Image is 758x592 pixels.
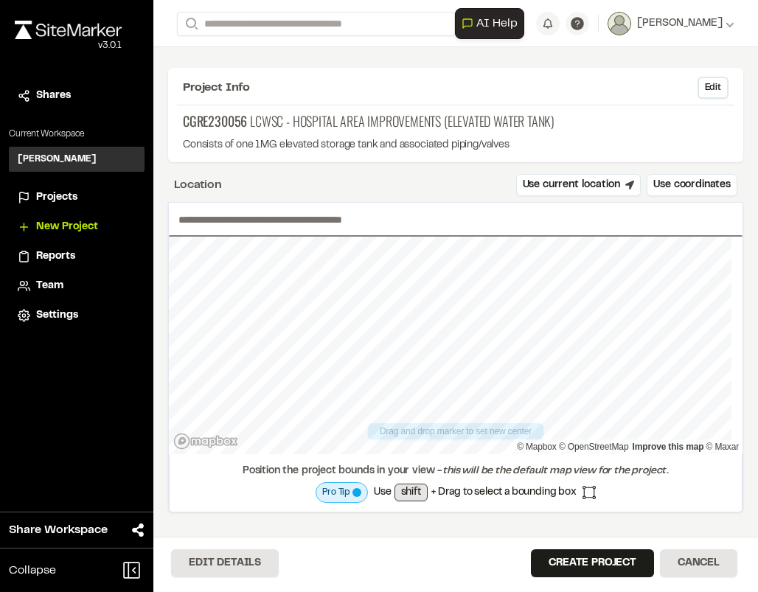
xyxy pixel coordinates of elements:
[36,307,78,324] span: Settings
[36,189,77,206] span: Projects
[169,237,731,454] canvas: Map
[559,442,629,452] a: OpenStreetMap
[173,433,238,450] a: Mapbox logo
[18,278,136,294] a: Team
[394,484,428,501] span: shift
[660,549,737,577] button: Cancel
[178,463,733,479] div: Position the project bounds in your view -
[9,562,56,579] span: Collapse
[608,12,734,35] button: [PERSON_NAME]
[36,88,71,104] span: Shares
[608,12,631,35] img: User
[476,15,518,32] span: AI Help
[18,153,97,166] h3: [PERSON_NAME]
[177,12,204,36] button: Search
[15,21,122,39] img: rebrand.png
[316,482,368,503] div: Map layer is currently processing to full resolution
[36,219,98,235] span: New Project
[322,486,350,499] span: Pro Tip
[706,442,739,452] a: Maxar
[18,307,136,324] a: Settings
[647,174,737,196] button: Use coordinates
[455,8,524,39] button: Open AI Assistant
[18,88,136,104] a: Shares
[9,521,108,539] span: Share Workspace
[9,128,145,141] p: Current Workspace
[442,467,669,476] span: this will be the default map view for the project.
[15,39,122,52] div: Oh geez...please don't...
[316,482,596,503] div: Use + Drag to select a bounding box
[183,111,729,131] p: LCWSC - Hospital Area Improvements (Elevated Water Tank)
[183,111,247,131] span: CGRE230056
[516,174,641,196] button: Use current location
[455,8,530,39] div: Open AI Assistant
[637,15,723,32] span: [PERSON_NAME]
[18,219,136,235] a: New Project
[18,189,136,206] a: Projects
[18,248,136,265] a: Reports
[531,549,654,577] button: Create Project
[36,278,63,294] span: Team
[633,442,704,452] a: Map feedback
[183,137,729,153] p: Consists of one 1MG elevated storage tank and associated piping/valves
[183,79,250,97] span: Project Info
[174,176,222,194] div: Location
[517,442,557,452] a: Mapbox
[36,248,75,265] span: Reports
[352,488,361,497] span: Map layer is currently processing to full resolution
[171,549,279,577] button: Edit Details
[698,77,729,99] button: Edit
